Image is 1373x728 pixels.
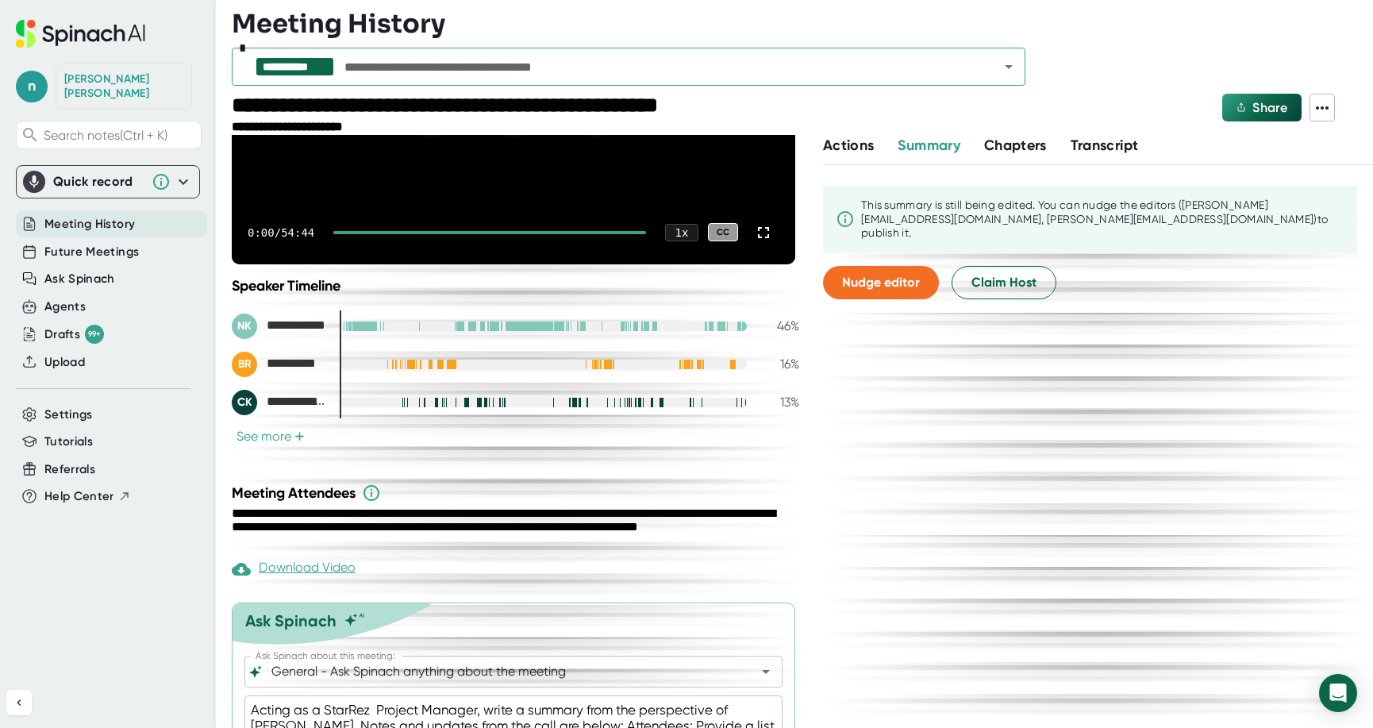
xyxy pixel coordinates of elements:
[44,460,95,479] button: Referrals
[6,690,32,715] button: Collapse sidebar
[971,273,1036,292] span: Claim Host
[294,430,305,443] span: +
[44,298,86,316] button: Agents
[232,314,257,339] div: NK
[998,56,1020,78] button: Open
[53,174,144,190] div: Quick record
[760,395,799,410] div: 13 %
[823,266,939,299] button: Nudge editor
[232,9,445,39] h3: Meeting History
[44,433,93,451] button: Tutorials
[44,128,197,143] span: Search notes (Ctrl + K)
[232,352,327,377] div: Brady Rowe
[842,275,920,290] span: Nudge editor
[44,325,104,344] div: Drafts
[755,661,777,683] button: Open
[44,215,135,233] button: Meeting History
[952,266,1056,299] button: Claim Host
[23,166,193,198] div: Quick record
[44,406,93,424] button: Settings
[44,487,131,506] button: Help Center
[898,135,960,156] button: Summary
[268,661,731,683] input: What can we do to help?
[232,390,327,415] div: Charlie Konoske
[708,223,738,241] div: CC
[665,224,698,241] div: 1 x
[232,390,257,415] div: CK
[44,270,115,288] button: Ask Spinach
[898,137,960,154] span: Summary
[85,325,104,344] div: 99+
[1319,674,1357,712] div: Open Intercom Messenger
[1252,100,1287,115] span: Share
[16,71,48,102] span: n
[823,137,874,154] span: Actions
[232,314,327,339] div: Nicole Kelly
[232,483,803,503] div: Meeting Attendees
[44,353,85,372] button: Upload
[232,277,799,295] div: Speaker Timeline
[232,352,257,377] div: BR
[44,487,114,506] span: Help Center
[44,325,104,344] button: Drafts 99+
[823,135,874,156] button: Actions
[245,611,337,630] div: Ask Spinach
[861,198,1344,241] div: This summary is still being edited. You can nudge the editor s ([PERSON_NAME][EMAIL_ADDRESS][DOMA...
[1222,94,1302,121] button: Share
[248,226,314,239] div: 0:00 / 54:44
[760,318,799,333] div: 46 %
[984,137,1047,154] span: Chapters
[64,72,183,100] div: Nicole Kelly
[44,243,139,261] button: Future Meetings
[1071,137,1139,154] span: Transcript
[1071,135,1139,156] button: Transcript
[984,135,1047,156] button: Chapters
[760,356,799,372] div: 16 %
[232,560,356,579] div: Download Video
[232,428,310,445] button: See more+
